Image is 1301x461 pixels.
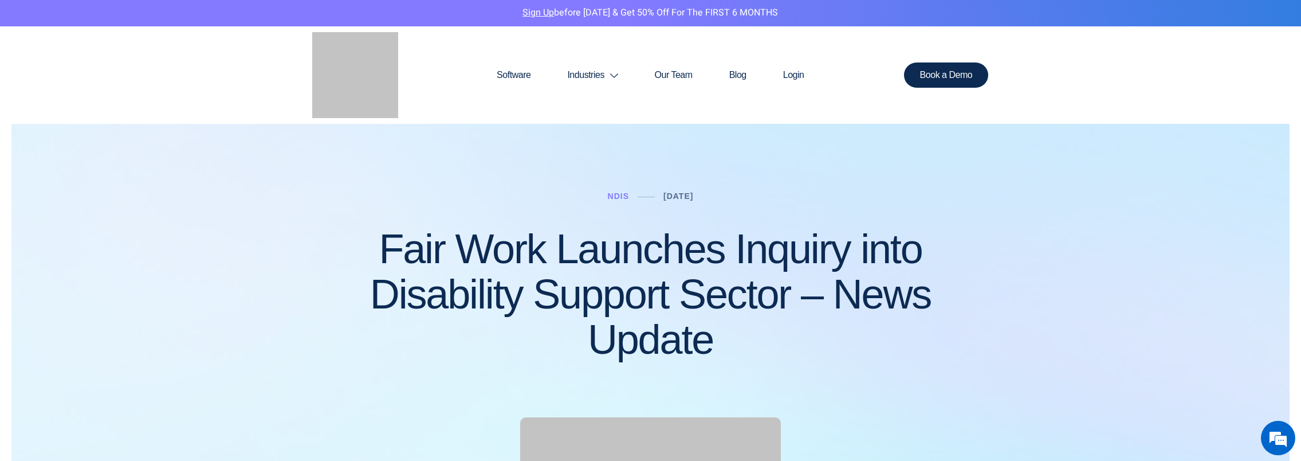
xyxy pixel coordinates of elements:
[522,6,554,19] a: Sign Up
[711,48,765,103] a: Blog
[9,6,1292,21] p: before [DATE] & Get 50% Off for the FIRST 6 MONTHS
[636,48,711,103] a: Our Team
[478,48,549,103] a: Software
[663,192,693,201] a: [DATE]
[608,192,629,201] a: NDIS
[313,226,989,363] h1: Fair Work Launches Inquiry into Disability Support Sector – News Update
[765,48,823,103] a: Login
[920,71,973,80] span: Book a Demo
[904,62,989,88] a: Book a Demo
[549,48,636,103] a: Industries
